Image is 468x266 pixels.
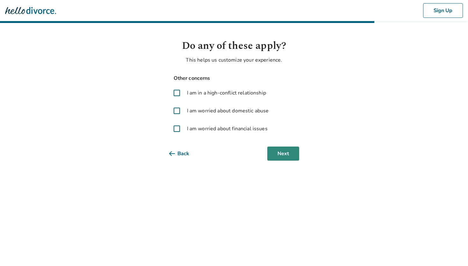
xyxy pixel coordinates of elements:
[5,4,56,17] img: Hello Divorce Logo
[436,235,468,266] iframe: Chat Widget
[187,107,269,115] span: I am worried about domestic abuse
[423,3,463,18] button: Sign Up
[169,38,299,54] h1: Do any of these apply?
[169,74,299,83] span: Other concerns
[187,125,268,133] span: I am worried about financial issues
[169,147,199,161] button: Back
[187,89,266,97] span: I am in a high-conflict relationship
[169,56,299,64] p: This helps us customize your experience.
[267,147,299,161] button: Next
